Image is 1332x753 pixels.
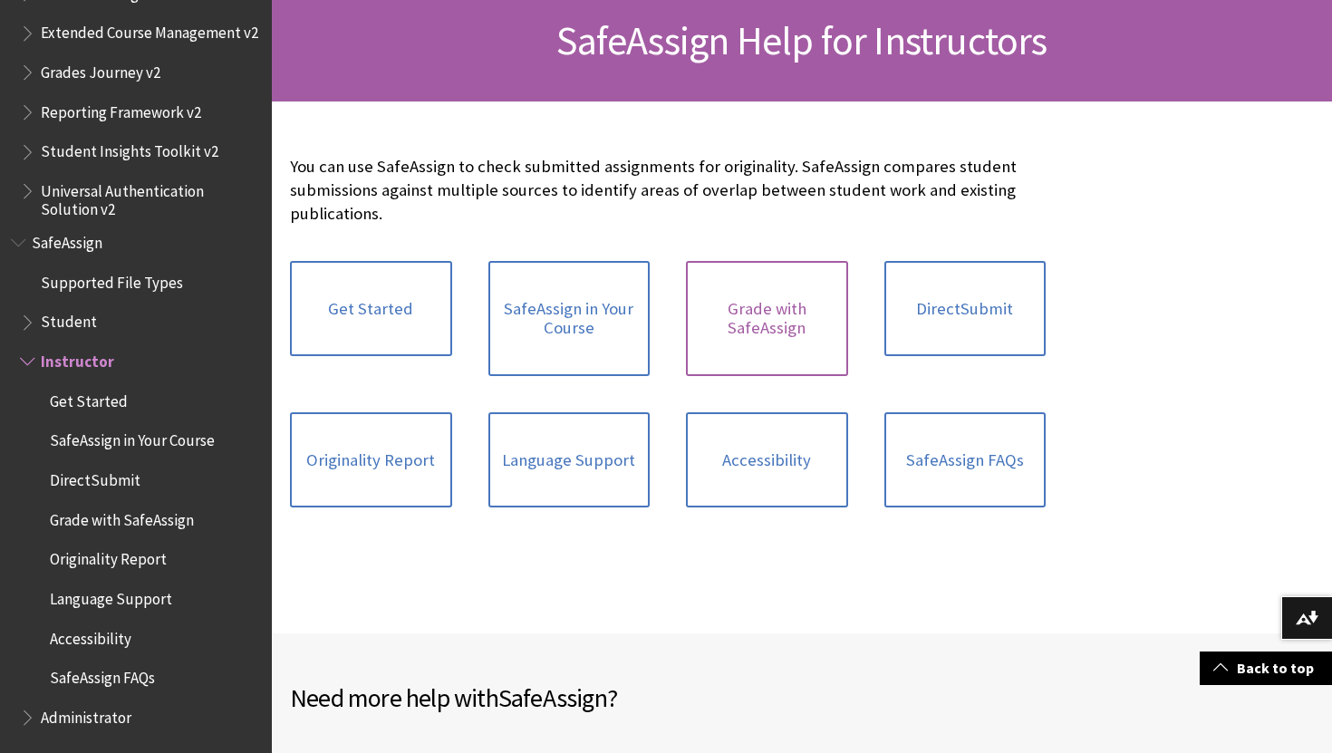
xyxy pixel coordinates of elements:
span: Supported File Types [41,267,183,292]
span: Administrator [41,702,131,727]
span: Get Started [50,386,128,410]
span: SafeAssign [498,681,607,714]
span: Universal Authentication Solution v2 [41,176,259,218]
span: SafeAssign in Your Course [50,426,215,450]
a: Originality Report [290,412,452,508]
a: Get Started [290,261,452,357]
span: Extended Course Management v2 [41,18,258,43]
span: Instructor [41,346,114,371]
span: Language Support [50,584,172,608]
nav: Book outline for Blackboard SafeAssign [11,227,261,733]
span: Originality Report [50,545,167,569]
a: Back to top [1200,652,1332,685]
h2: Need more help with ? [290,679,802,717]
span: DirectSubmit [50,465,140,489]
span: Grades Journey v2 [41,57,160,82]
a: Language Support [488,412,651,508]
span: Grade with SafeAssign [50,505,194,529]
a: Grade with SafeAssign [686,261,848,376]
span: Accessibility [50,623,131,648]
span: Reporting Framework v2 [41,97,201,121]
a: SafeAssign FAQs [884,412,1047,508]
p: You can use SafeAssign to check submitted assignments for originality. SafeAssign compares studen... [290,155,1046,227]
a: Accessibility [686,412,848,508]
span: SafeAssign Help for Instructors [556,15,1047,65]
span: Student [41,307,97,332]
a: SafeAssign in Your Course [488,261,651,376]
a: DirectSubmit [884,261,1047,357]
span: SafeAssign [32,227,102,252]
span: SafeAssign FAQs [50,663,155,688]
span: Student Insights Toolkit v2 [41,137,218,161]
